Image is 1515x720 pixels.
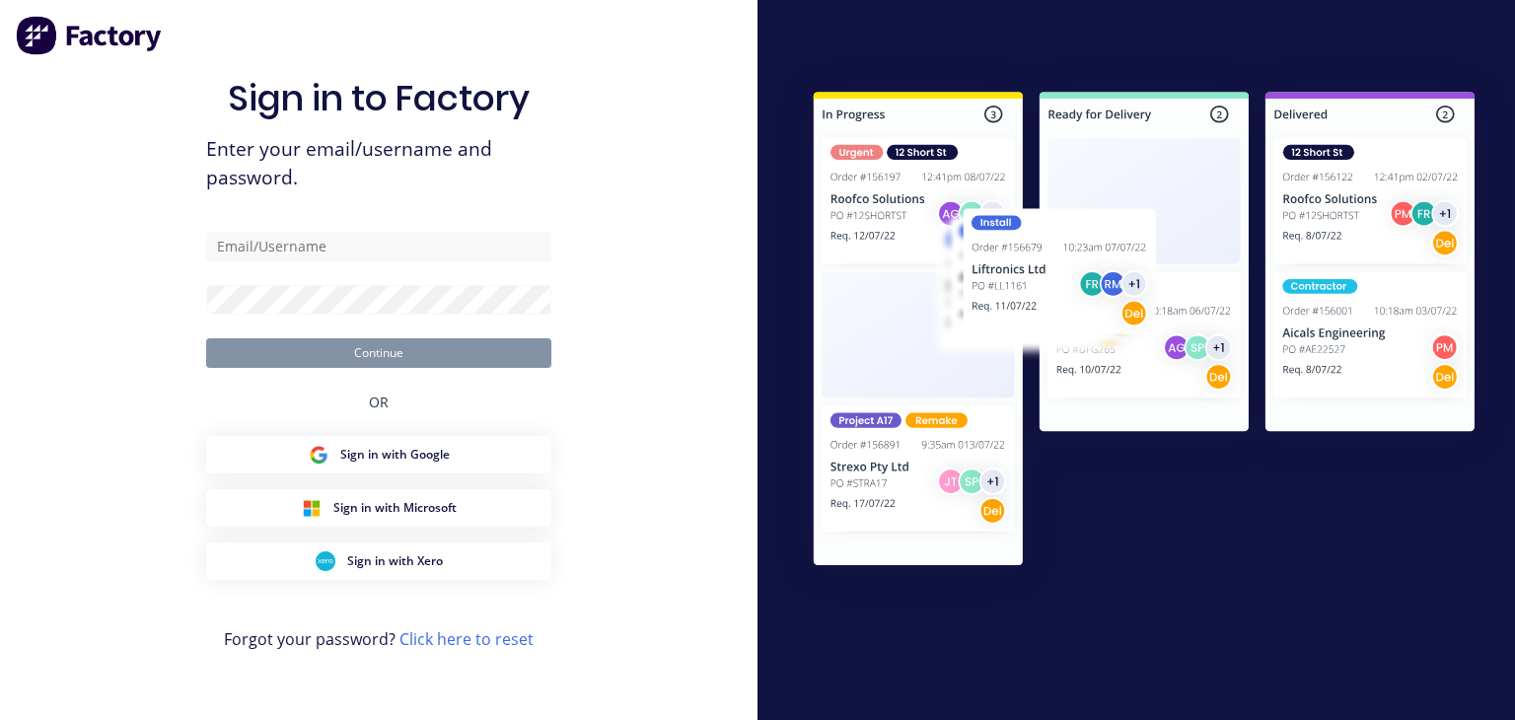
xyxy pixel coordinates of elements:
span: Sign in with Microsoft [333,499,457,517]
img: Sign in [773,55,1515,609]
a: Click here to reset [399,628,534,650]
button: Xero Sign inSign in with Xero [206,542,551,580]
button: Google Sign inSign in with Google [206,436,551,473]
div: OR [369,368,389,436]
input: Email/Username [206,232,551,261]
button: Continue [206,338,551,368]
button: Microsoft Sign inSign in with Microsoft [206,489,551,527]
span: Sign in with Google [340,446,450,464]
span: Forgot your password? [224,627,534,651]
img: Microsoft Sign in [302,498,322,518]
img: Xero Sign in [316,551,335,571]
img: Factory [16,16,164,55]
img: Google Sign in [309,445,328,465]
span: Sign in with Xero [347,552,443,570]
h1: Sign in to Factory [228,77,530,119]
span: Enter your email/username and password. [206,135,551,192]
